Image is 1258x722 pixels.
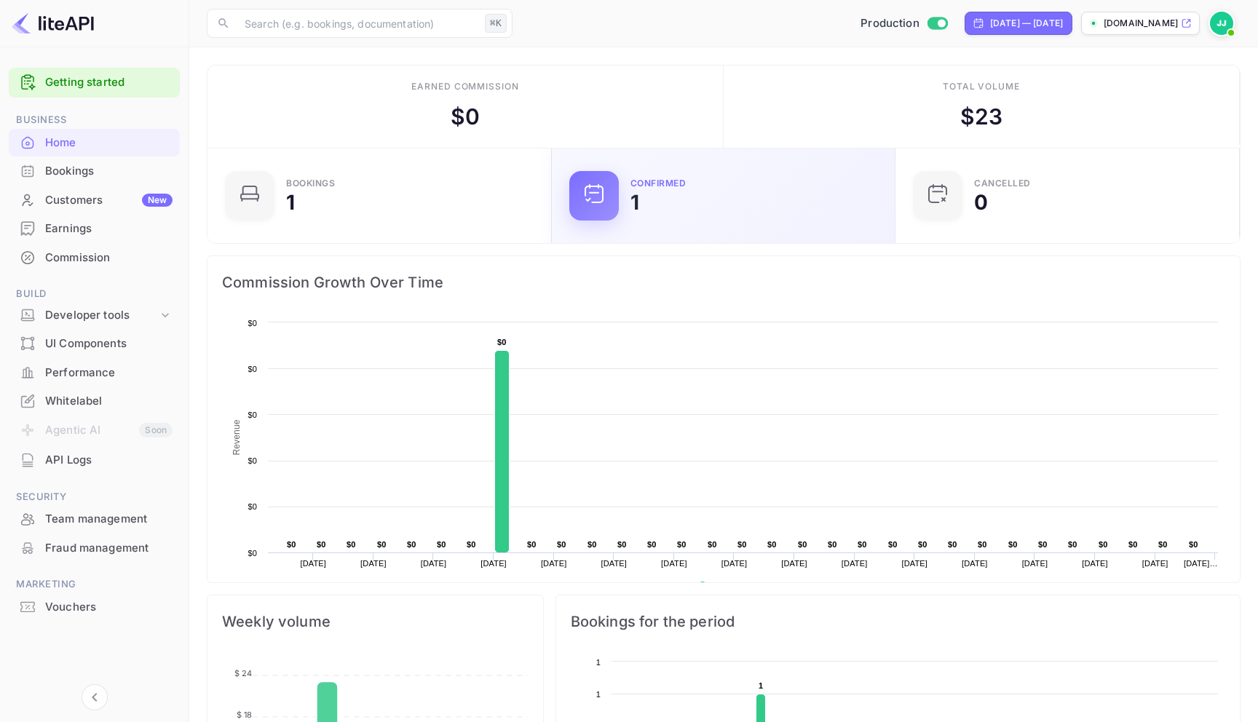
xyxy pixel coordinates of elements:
[647,540,657,549] text: $0
[360,559,387,568] text: [DATE]
[9,446,180,475] div: API Logs
[978,540,987,549] text: $0
[1210,12,1233,35] img: Jake Sangil Jeong
[45,540,173,557] div: Fraud management
[236,9,479,38] input: Search (e.g. bookings, documentation)
[855,15,953,32] div: Switch to Sandbox mode
[9,359,180,387] div: Performance
[990,17,1063,30] div: [DATE] — [DATE]
[737,540,747,549] text: $0
[861,15,919,32] span: Production
[9,330,180,357] a: UI Components
[9,244,180,272] div: Commission
[248,410,257,419] text: $0
[9,186,180,213] a: CustomersNew
[467,540,476,549] text: $0
[12,12,94,35] img: LiteAPI logo
[9,330,180,358] div: UI Components
[828,540,837,549] text: $0
[617,540,627,549] text: $0
[248,549,257,558] text: $0
[1189,540,1198,549] text: $0
[9,244,180,271] a: Commission
[965,12,1072,35] div: Click to change the date range period
[9,215,180,243] div: Earnings
[45,135,173,151] div: Home
[45,599,173,616] div: Vouchers
[630,192,639,213] div: 1
[759,681,763,690] text: 1
[421,559,447,568] text: [DATE]
[45,452,173,469] div: API Logs
[721,559,748,568] text: [DATE]
[948,540,957,549] text: $0
[1008,540,1018,549] text: $0
[222,610,529,633] span: Weekly volume
[9,303,180,328] div: Developer tools
[962,559,988,568] text: [DATE]
[237,710,253,720] tspan: $ 18
[588,540,597,549] text: $0
[9,68,180,98] div: Getting started
[9,186,180,215] div: CustomersNew
[767,540,777,549] text: $0
[9,505,180,532] a: Team management
[630,179,687,188] div: Confirmed
[596,690,600,699] text: 1
[234,668,253,678] tspan: $ 24
[1128,540,1138,549] text: $0
[248,502,257,511] text: $0
[286,192,295,213] div: 1
[451,100,480,133] div: $ 0
[1038,540,1048,549] text: $0
[596,658,600,667] text: 1
[571,610,1225,633] span: Bookings for the period
[9,446,180,473] a: API Logs
[377,540,387,549] text: $0
[222,271,1225,294] span: Commission Growth Over Time
[712,582,749,592] text: Revenue
[677,540,687,549] text: $0
[842,559,868,568] text: [DATE]
[943,80,1021,93] div: Total volume
[9,593,180,620] a: Vouchers
[9,112,180,128] span: Business
[347,540,356,549] text: $0
[45,250,173,266] div: Commission
[287,540,296,549] text: $0
[9,215,180,242] a: Earnings
[82,684,108,710] button: Collapse navigation
[661,559,687,568] text: [DATE]
[437,540,446,549] text: $0
[9,359,180,386] a: Performance
[45,74,173,91] a: Getting started
[557,540,566,549] text: $0
[248,365,257,373] text: $0
[1099,540,1108,549] text: $0
[411,80,519,93] div: Earned commission
[1142,559,1168,568] text: [DATE]
[45,307,158,324] div: Developer tools
[9,534,180,563] div: Fraud management
[918,540,927,549] text: $0
[858,540,867,549] text: $0
[888,540,898,549] text: $0
[9,387,180,414] a: Whitelabel
[960,100,1002,133] div: $ 23
[9,489,180,505] span: Security
[9,576,180,592] span: Marketing
[45,221,173,237] div: Earnings
[497,338,507,346] text: $0
[781,559,807,568] text: [DATE]
[974,179,1031,188] div: CANCELLED
[1022,559,1048,568] text: [DATE]
[974,192,988,213] div: 0
[45,163,173,180] div: Bookings
[232,419,242,455] text: Revenue
[1068,540,1077,549] text: $0
[248,456,257,465] text: $0
[9,387,180,416] div: Whitelabel
[9,129,180,156] a: Home
[601,559,627,568] text: [DATE]
[301,559,327,568] text: [DATE]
